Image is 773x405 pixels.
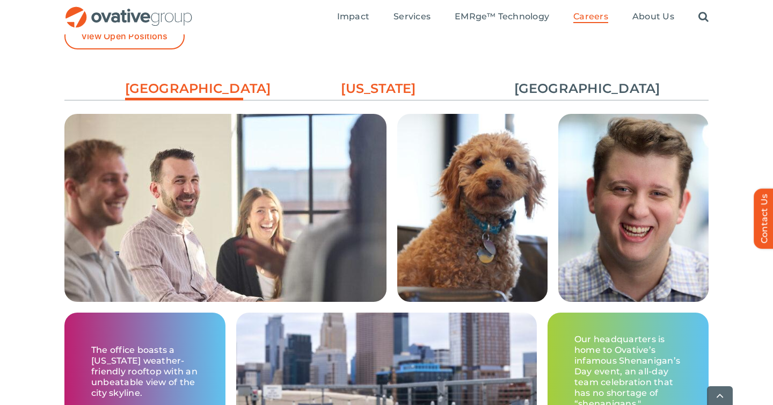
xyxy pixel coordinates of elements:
[573,11,608,23] a: Careers
[125,79,243,103] a: [GEOGRAPHIC_DATA]
[64,5,193,16] a: OG_Full_horizontal_RGB
[337,11,369,22] span: Impact
[573,11,608,22] span: Careers
[698,11,709,23] a: Search
[64,114,386,362] img: Careers – Minneapolis Grid 2
[81,31,168,41] span: View Open Positions
[632,11,674,22] span: About Us
[393,11,431,22] span: Services
[337,11,369,23] a: Impact
[632,11,674,23] a: About Us
[455,11,549,22] span: EMRge™ Technology
[319,79,437,98] a: [US_STATE]
[393,11,431,23] a: Services
[455,11,549,23] a: EMRge™ Technology
[397,114,548,302] img: Careers – Minneapolis Grid 4
[514,79,632,98] a: [GEOGRAPHIC_DATA]
[91,345,199,399] p: The office boasts a [US_STATE] weather-friendly rooftop with an unbeatable view of the city skyline.
[558,114,709,302] img: Careers – Minneapolis Grid 3
[64,23,185,49] a: View Open Positions
[64,74,709,103] ul: Post Filters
